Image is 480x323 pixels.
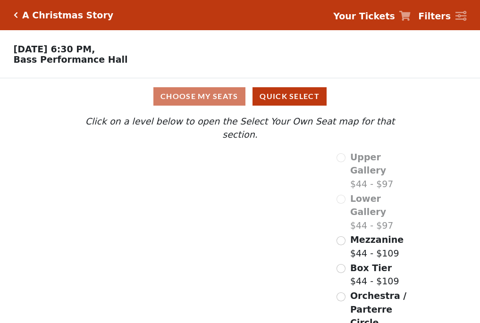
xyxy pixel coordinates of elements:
[112,155,218,181] path: Upper Gallery - Seats Available: 0
[418,9,466,23] a: Filters
[350,193,386,217] span: Lower Gallery
[253,87,327,106] button: Quick Select
[350,192,413,232] label: $44 - $97
[333,9,411,23] a: Your Tickets
[14,12,18,18] a: Click here to go back to filters
[350,263,392,273] span: Box Tier
[171,243,278,307] path: Orchestra / Parterre Circle - Seats Available: 245
[350,261,399,288] label: $44 - $109
[67,115,413,141] p: Click on a level below to open the Select Your Own Seat map for that section.
[120,176,232,211] path: Lower Gallery - Seats Available: 0
[333,11,395,21] strong: Your Tickets
[350,152,386,176] span: Upper Gallery
[418,11,451,21] strong: Filters
[22,10,113,21] h5: A Christmas Story
[350,150,413,191] label: $44 - $97
[350,234,404,245] span: Mezzanine
[350,233,404,260] label: $44 - $109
